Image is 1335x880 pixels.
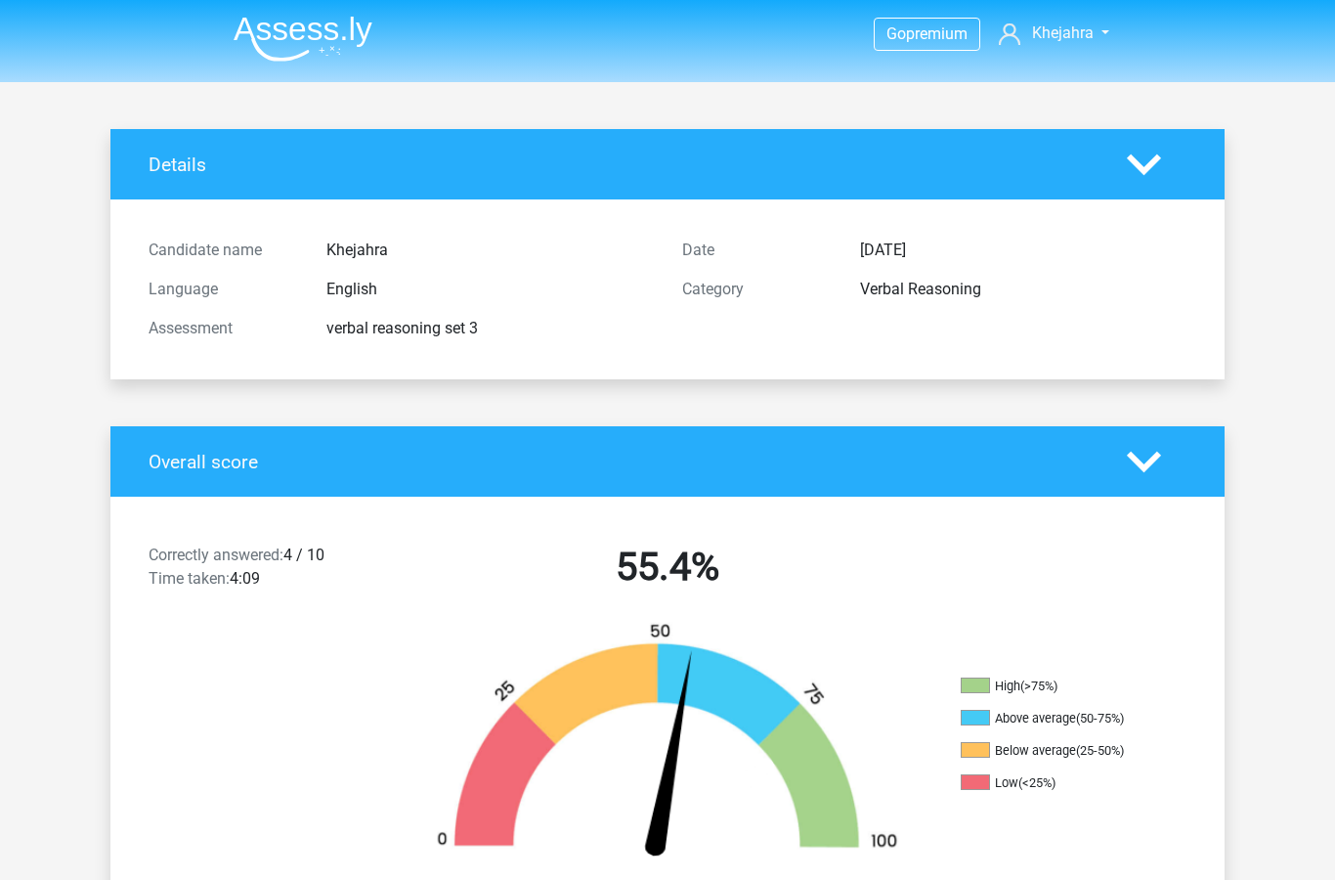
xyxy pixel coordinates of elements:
span: Time taken: [149,569,230,588]
li: Below average [961,742,1156,760]
div: [DATE] [845,239,1201,262]
div: Assessment [134,317,312,340]
div: Verbal Reasoning [845,278,1201,301]
div: (<25%) [1018,775,1055,790]
img: 55.29014c7fce35.png [404,622,931,867]
div: verbal reasoning set 3 [312,317,667,340]
h2: 55.4% [415,544,920,591]
h4: Overall score [149,451,1098,473]
span: premium [906,24,968,43]
div: Language [134,278,312,301]
div: (25-50%) [1076,743,1124,758]
div: English [312,278,667,301]
a: Khejahra [991,22,1117,45]
h4: Details [149,154,1098,176]
span: Correctly answered: [149,546,283,564]
a: Gopremium [875,21,979,47]
span: Khejahra [1032,23,1094,42]
div: Khejahra [312,239,667,262]
span: Go [886,24,906,43]
div: 4 / 10 4:09 [134,544,401,598]
div: Date [667,239,845,262]
li: Low [961,774,1156,792]
div: Candidate name [134,239,312,262]
div: (>75%) [1020,679,1057,693]
img: Assessly [234,16,372,62]
li: High [961,678,1156,695]
div: (50-75%) [1076,711,1124,726]
li: Above average [961,710,1156,727]
div: Category [667,278,845,301]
